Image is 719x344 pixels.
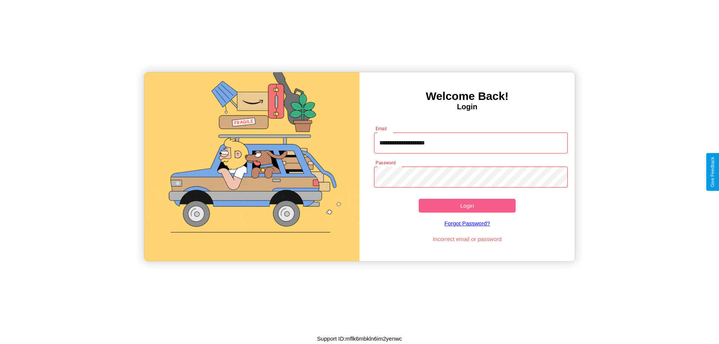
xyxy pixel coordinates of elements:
h3: Welcome Back! [359,90,575,103]
img: gif [144,72,359,261]
div: Give Feedback [710,157,715,187]
a: Forgot Password? [370,213,564,234]
p: Support ID: mflk6mbkln6im2yenwc [317,334,402,344]
h4: Login [359,103,575,111]
p: Incorrect email or password [370,234,564,244]
label: Email [376,125,387,132]
button: Login [419,199,516,213]
label: Password [376,159,395,166]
